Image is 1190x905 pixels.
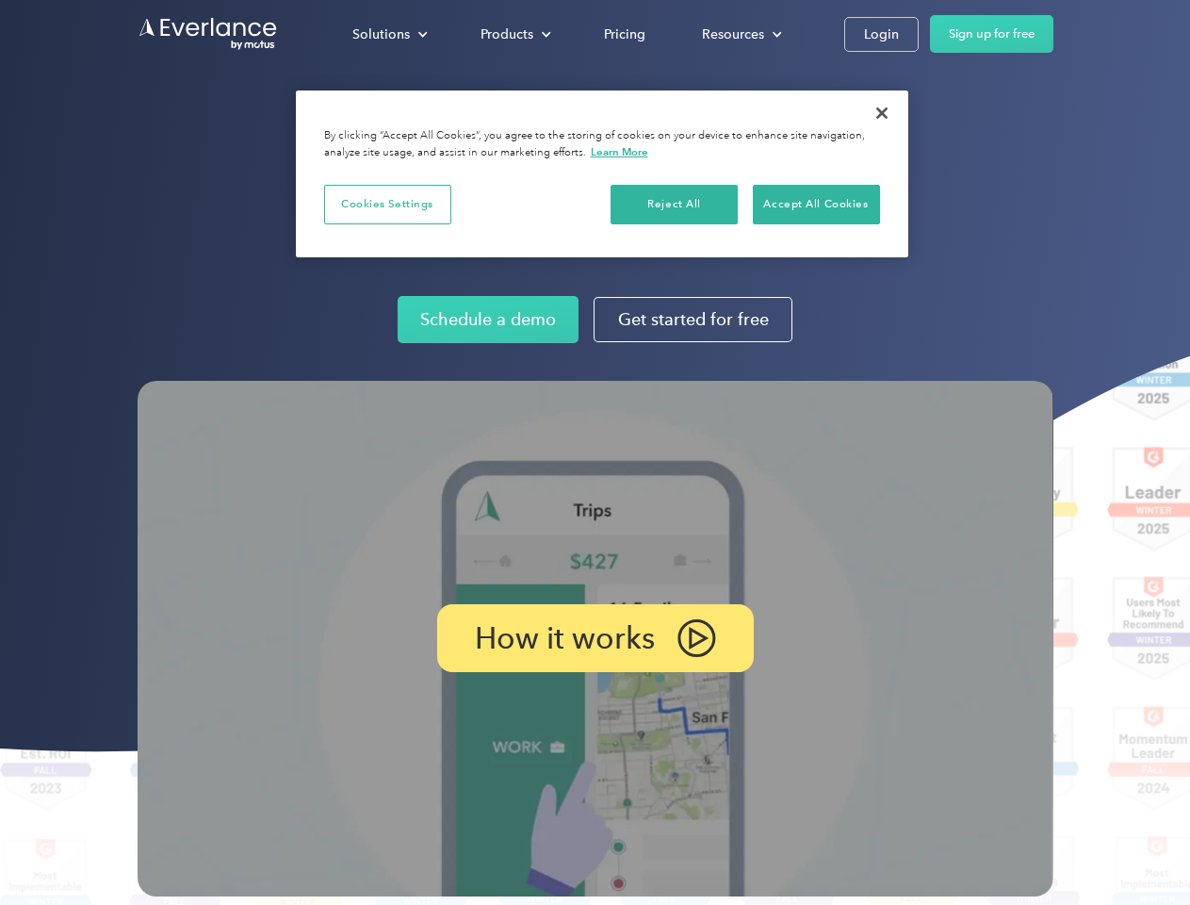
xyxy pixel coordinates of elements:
a: More information about your privacy, opens in a new tab [591,145,648,158]
a: Go to homepage [138,16,279,52]
div: Products [462,18,566,51]
a: Schedule a demo [398,296,579,343]
a: Login [844,17,919,52]
div: By clicking “Accept All Cookies”, you agree to the storing of cookies on your device to enhance s... [324,128,880,161]
p: How it works [475,627,655,650]
div: Solutions [334,18,443,51]
a: Pricing [585,18,664,51]
button: Cookies Settings [324,185,451,224]
div: Resources [702,23,764,46]
button: Close [861,92,903,134]
div: Solutions [352,23,410,46]
button: Accept All Cookies [753,185,880,224]
div: Login [864,23,899,46]
a: Sign up for free [930,15,1053,53]
div: Pricing [604,23,645,46]
div: Privacy [296,90,908,257]
button: Reject All [611,185,738,224]
div: Products [481,23,533,46]
div: Resources [683,18,797,51]
div: Cookie banner [296,90,908,257]
input: Submit [139,112,234,152]
a: Get started for free [594,297,792,342]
